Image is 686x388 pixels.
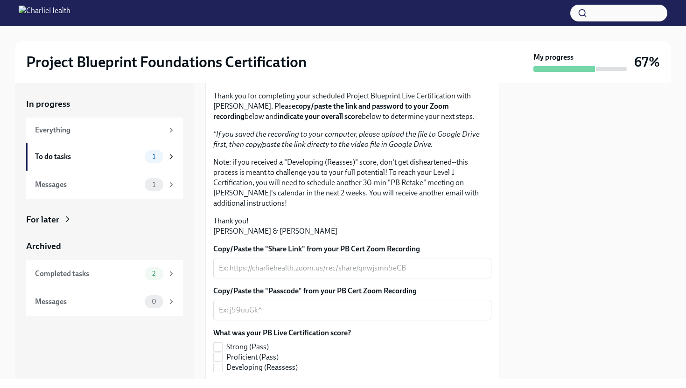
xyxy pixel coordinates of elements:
[147,270,161,277] span: 2
[35,297,141,307] div: Messages
[213,244,491,254] label: Copy/Paste the "Share Link" from your PB Cert Zoom Recording
[35,125,163,135] div: Everything
[213,328,351,338] label: What was your PB Live Certification score?
[26,118,183,143] a: Everything
[147,181,161,188] span: 1
[213,130,480,149] em: If you saved the recording to your computer, please upload the file to Google Drive first, then c...
[146,298,162,305] span: 0
[213,91,491,122] p: Thank you for completing your scheduled Project Blueprint Live Certification with [PERSON_NAME]. ...
[35,180,141,190] div: Messages
[213,286,491,296] label: Copy/Paste the "Passcode" from your PB Cert Zoom Recording
[147,153,161,160] span: 1
[213,157,491,208] p: Note: if you received a "Developing (Reasses)" score, don't get disheartened--this process is mea...
[26,143,183,171] a: To do tasks1
[26,240,183,252] a: Archived
[35,269,141,279] div: Completed tasks
[278,112,362,121] strong: indicate your overall score
[26,288,183,316] a: Messages0
[35,152,141,162] div: To do tasks
[26,53,307,71] h2: Project Blueprint Foundations Certification
[226,352,279,362] span: Proficient (Pass)
[26,214,59,226] div: For later
[26,260,183,288] a: Completed tasks2
[533,52,574,62] strong: My progress
[19,6,70,21] img: CharlieHealth
[226,362,298,373] span: Developing (Reassess)
[213,102,449,121] strong: copy/paste the link and password to your Zoom recording
[226,342,269,352] span: Strong (Pass)
[26,171,183,199] a: Messages1
[26,214,183,226] a: For later
[26,98,183,110] a: In progress
[634,54,660,70] h3: 67%
[213,216,491,236] p: Thank you! [PERSON_NAME] & [PERSON_NAME]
